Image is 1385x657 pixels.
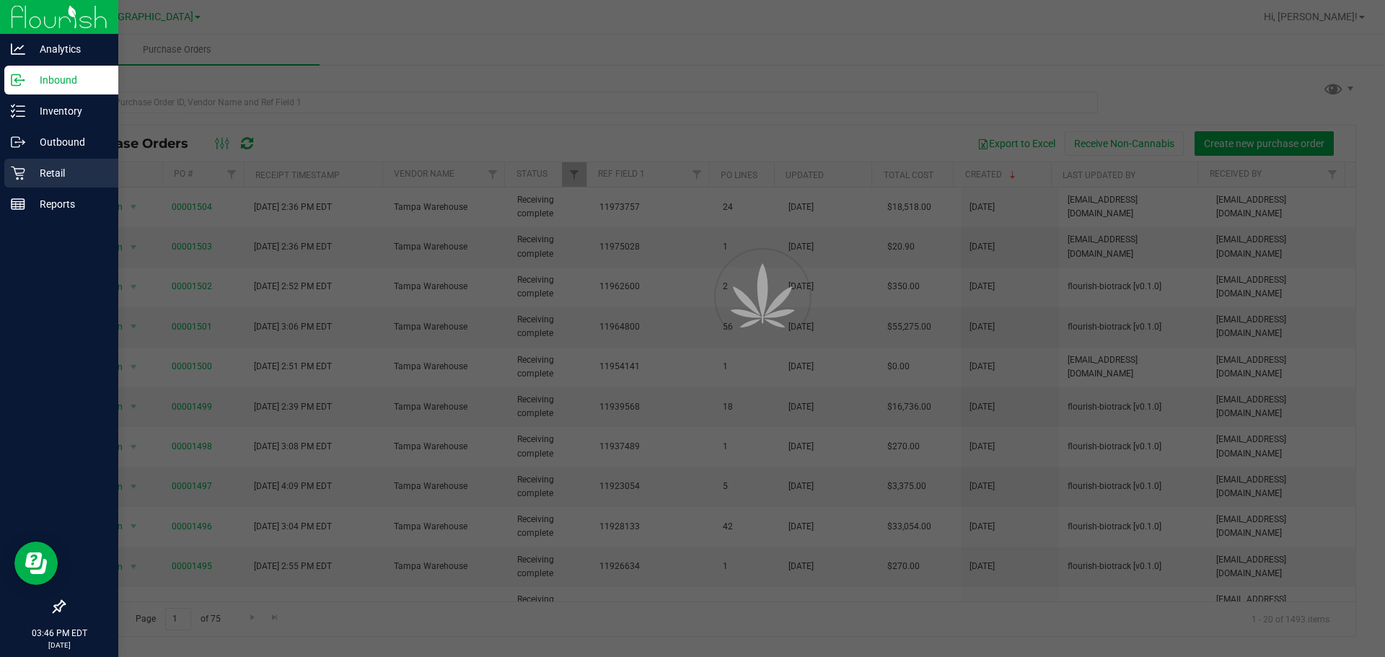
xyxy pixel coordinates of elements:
[6,627,112,640] p: 03:46 PM EDT
[11,166,25,180] inline-svg: Retail
[25,133,112,151] p: Outbound
[25,195,112,213] p: Reports
[11,104,25,118] inline-svg: Inventory
[25,164,112,182] p: Retail
[25,40,112,58] p: Analytics
[11,73,25,87] inline-svg: Inbound
[25,102,112,120] p: Inventory
[11,197,25,211] inline-svg: Reports
[25,71,112,89] p: Inbound
[14,542,58,585] iframe: Resource center
[6,640,112,651] p: [DATE]
[11,135,25,149] inline-svg: Outbound
[11,42,25,56] inline-svg: Analytics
